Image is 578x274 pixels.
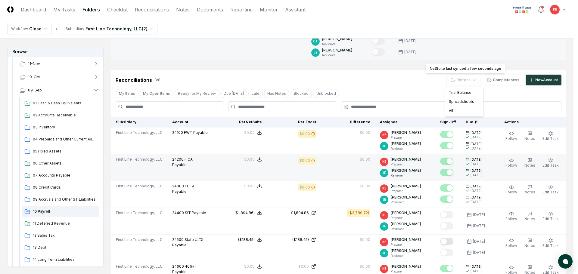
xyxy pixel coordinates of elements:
[360,183,370,189] div: $0.00
[505,163,517,168] span: Follow
[440,158,453,165] button: Mark complete
[440,238,453,245] button: Mark complete
[382,197,386,202] span: JE
[391,248,421,254] p: [PERSON_NAME]
[440,142,453,149] button: Mark complete
[33,245,97,250] span: 13 Debt
[446,97,482,106] div: Spreadsheets
[244,157,255,162] div: $0.00
[53,6,75,13] a: My Tasks
[285,6,306,13] a: Assistant
[466,119,490,125] div: Due
[322,48,352,53] p: [PERSON_NAME]
[524,136,535,141] span: Notes
[154,77,160,83] div: 8 / 8
[33,112,97,118] span: 02 Accounts Receivable
[473,239,485,244] div: [DATE]
[321,117,375,128] th: Difference
[440,195,453,203] button: Mark complete
[116,89,138,98] button: My Items
[391,221,421,227] p: [PERSON_NAME]
[404,38,416,44] div: [DATE]
[471,135,482,140] div: [DATE]
[558,254,573,269] button: atlas-launcher
[260,6,278,13] a: Monitor
[382,224,386,229] span: JE
[391,173,421,178] p: Reviewer
[360,264,370,269] div: $0.00
[314,50,317,55] span: JE
[172,184,184,188] span: 24300
[382,133,386,137] span: KB
[445,87,483,117] div: Refresh
[382,159,386,164] span: KB
[172,119,208,125] div: Account
[499,119,561,125] div: Actions
[471,168,482,173] span: [DATE]
[66,26,84,32] div: Subsidiary
[471,264,482,269] span: [DATE]
[298,264,309,269] div: $0.00
[244,183,255,189] div: $0.00
[391,135,421,140] p: Preparer
[524,243,535,248] span: Notes
[300,158,310,163] div: $0.00
[116,130,163,135] span: First Line Technology, LLC
[382,144,386,148] span: JE
[382,186,386,191] span: KB
[116,237,163,242] span: First Line Technology, LLC
[473,250,485,255] div: [DATE]
[33,233,97,238] span: 12 Sales Tax
[382,213,386,217] span: KB
[435,117,461,128] th: Sign-Off
[176,6,190,13] a: Notes
[471,200,482,204] div: [DATE]
[382,171,386,175] span: JE
[446,88,482,97] div: Trial Balance
[391,195,421,200] p: [PERSON_NAME]
[140,89,173,98] button: My Open Items
[440,249,453,256] button: Mark complete
[33,257,97,262] span: 14 Long Term Liabilities
[33,149,97,154] span: 05 Fixed Assets
[116,76,152,84] div: Reconciliations
[33,100,97,106] span: 01 Cash & Cash Equivalents
[7,23,157,35] nav: breadcrumb
[135,6,169,13] a: Reconciliations
[371,48,385,56] button: Mark complete
[21,6,46,13] a: Dashboard
[33,209,97,214] span: 10 Payroll
[197,6,223,13] a: Documents
[440,222,453,229] button: Mark complete
[82,6,100,13] a: Folders
[505,217,517,221] span: Follow
[391,242,421,247] p: Preparer
[360,237,370,242] div: $0.00
[313,39,318,44] span: CT
[446,106,482,115] div: All
[471,195,482,200] span: [DATE]
[111,117,168,128] th: Subsidiary
[391,130,421,135] p: [PERSON_NAME]
[213,117,267,128] th: Per NetSuite
[440,169,453,176] button: Mark complete
[33,185,97,190] span: 08 Credit Cards
[391,162,421,167] p: Preparer
[440,184,453,192] button: Mark complete
[524,217,535,221] span: Notes
[391,264,421,269] p: [PERSON_NAME]
[512,5,533,14] img: First Line Technology logo
[172,264,184,269] span: 24600
[220,89,247,98] button: Due Today
[471,189,482,193] div: [DATE]
[440,265,453,272] button: Mark complete
[542,163,559,168] span: Edit Task
[172,237,203,247] span: State UI/DI Payable
[371,37,385,45] button: Mark complete
[382,251,386,255] span: JE
[313,89,339,98] button: Unblocked
[471,184,482,189] span: [DATE]
[264,89,289,98] button: Has Notes
[382,240,386,244] span: KB
[542,190,559,194] span: Edit Task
